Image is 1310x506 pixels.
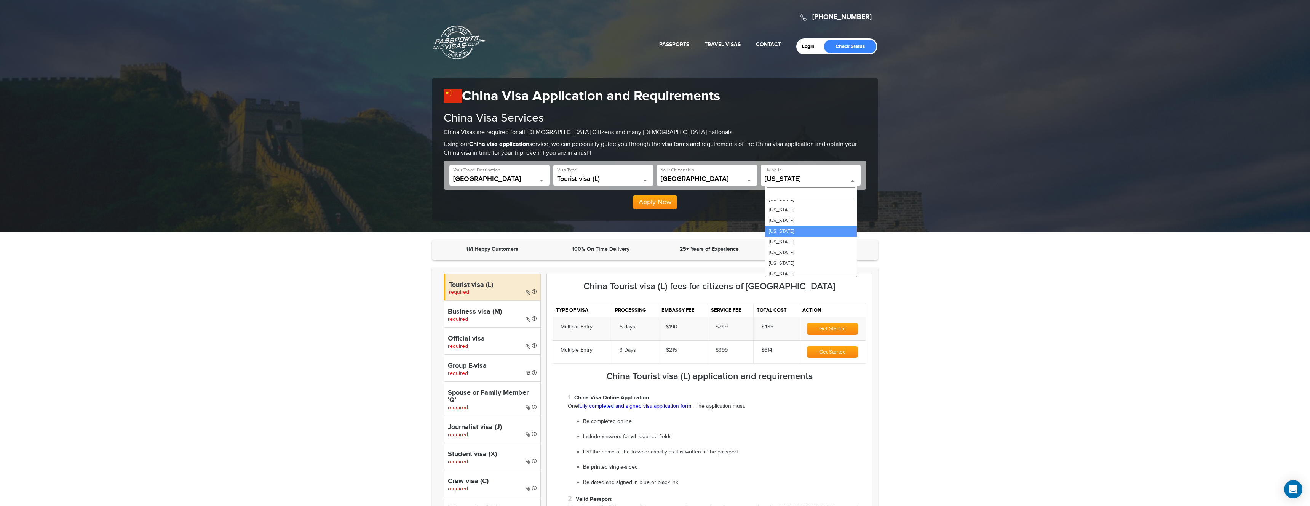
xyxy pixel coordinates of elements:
li: [US_STATE] [765,205,857,215]
span: $215 [666,347,677,353]
h3: China Tourist visa (L) fees for citizens of [GEOGRAPHIC_DATA] [553,282,866,291]
strong: 1M Happy Customers [466,246,518,252]
a: Passports & [DOMAIN_NAME] [433,25,487,59]
label: Your Citizenship [661,167,694,173]
span: $190 [666,324,677,330]
span: 3 Days [620,347,636,353]
strong: Valid Passport [576,496,612,502]
h3: China Tourist visa (L) application and requirements [553,371,866,381]
span: required [448,316,468,322]
label: Your Travel Destination [453,167,500,173]
a: Travel Visas [705,41,741,48]
span: Tourist visa (L) [557,175,650,183]
p: Using our service, we can personally guide you through the visa forms and requirements of the Chi... [444,140,866,158]
span: $439 [761,324,773,330]
li: Be completed online [583,418,866,426]
li: [US_STATE] [765,258,857,269]
h4: Crew visa (C) [448,478,537,485]
span: required [448,432,468,438]
a: Get Started [807,349,858,355]
span: Tourist visa (L) [557,175,650,186]
span: United States [661,175,753,183]
li: [US_STATE] [765,226,857,237]
th: Type of visa [553,303,612,317]
span: required [448,405,468,411]
h4: Tourist visa (L) [449,282,537,289]
span: California [765,175,857,186]
label: Visa Type [557,167,577,173]
span: $399 [716,347,728,353]
li: [US_STATE] [765,269,857,279]
th: Embassy fee [658,303,708,317]
label: Living In [765,167,782,173]
h4: Spouse or Family Member 'Q' [448,389,537,405]
span: United States [661,175,753,186]
span: China [453,175,546,183]
span: $249 [716,324,728,330]
span: California [765,175,857,183]
div: Open Intercom Messenger [1284,480,1302,498]
button: Apply Now [633,195,677,209]
th: Action [799,303,866,317]
strong: China Visa Online Application [574,394,649,401]
th: Processing [612,303,658,317]
li: Include answers for all required fields [583,433,866,441]
span: required [448,343,468,349]
span: $614 [761,347,772,353]
th: Service fee [708,303,754,317]
a: fully completed and signed visa application form [578,403,691,409]
p: One . The application must: [568,403,866,410]
input: Search [767,187,855,199]
a: Passports [659,41,689,48]
a: Contact [756,41,781,48]
h1: China Visa Application and Requirements [444,88,866,104]
strong: China visa application [469,141,529,148]
span: required [448,370,468,376]
span: required [448,486,468,492]
li: [US_STATE] [765,237,857,247]
h4: Student visa (X) [448,451,537,458]
h4: Journalist visa (J) [448,424,537,431]
a: [PHONE_NUMBER] [812,13,872,21]
li: [US_STATE] [765,247,857,258]
a: Get Started [807,326,858,332]
button: Get Started [807,346,858,358]
strong: 25+ Years of Experience [680,246,739,252]
span: required [448,459,468,465]
th: Total cost [754,303,799,317]
li: [US_STATE] [765,215,857,226]
button: Get Started [807,323,858,335]
span: China [453,175,546,186]
a: Check Status [824,40,876,53]
span: Multiple Entry [561,347,593,353]
h2: China Visa Services [444,112,866,125]
h4: Group E-visa [448,362,537,370]
li: Be dated and signed in blue or black ink [583,479,866,487]
h4: Business visa (M) [448,308,537,316]
span: required [449,289,469,295]
p: China Visas are required for all [DEMOGRAPHIC_DATA] Citizens and many [DEMOGRAPHIC_DATA] nationals. [444,128,866,137]
span: 5 days [620,324,635,330]
span: Multiple Entry [561,324,593,330]
li: List the name of the traveler exactly as it is written in the passport [583,448,866,456]
strong: 100% On Time Delivery [572,246,629,252]
li: Be printed single-sided [583,464,866,471]
h4: Official visa [448,335,537,343]
a: Login [802,43,820,50]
